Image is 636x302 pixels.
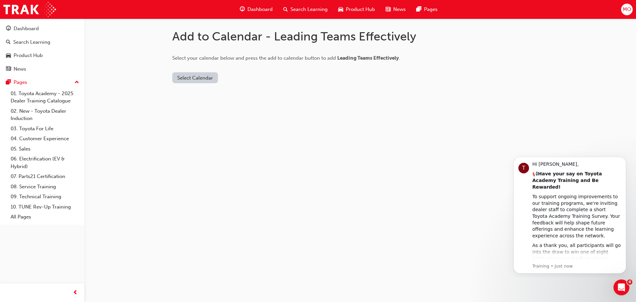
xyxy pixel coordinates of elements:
[73,289,78,297] span: prev-icon
[14,25,39,32] div: Dashboard
[8,106,82,124] a: 02. New - Toyota Dealer Induction
[247,6,273,13] span: Dashboard
[172,55,400,61] span: Select your calendar below and press the add to calendar button to add .
[3,49,82,62] a: Product Hub
[8,134,82,144] a: 04. Customer Experience
[386,5,391,14] span: news-icon
[14,52,43,59] div: Product Hub
[291,6,328,13] span: Search Learning
[411,3,443,16] a: pages-iconPages
[338,5,343,14] span: car-icon
[8,192,82,202] a: 09. Technical Training
[393,6,406,13] span: News
[6,66,11,72] span: news-icon
[333,3,380,16] a: car-iconProduct Hub
[424,6,438,13] span: Pages
[621,4,633,15] button: MO
[240,5,245,14] span: guage-icon
[8,202,82,212] a: 10. TUNE Rev-Up Training
[416,5,421,14] span: pages-icon
[235,3,278,16] a: guage-iconDashboard
[6,39,11,45] span: search-icon
[627,279,632,285] span: 4
[8,144,82,154] a: 05. Sales
[8,124,82,134] a: 03. Toyota For Life
[8,212,82,222] a: All Pages
[75,78,79,87] span: up-icon
[3,21,82,76] button: DashboardSearch LearningProduct HubNews
[3,2,56,17] img: Trak
[172,72,218,83] button: Select Calendar
[8,154,82,171] a: 06. Electrification (EV & Hybrid)
[3,76,82,89] button: Pages
[14,65,26,73] div: News
[503,151,636,277] iframe: Intercom notifications message
[14,79,27,86] div: Pages
[172,29,437,44] h1: Add to Calendar - Leading Teams Effectively
[3,23,82,35] a: Dashboard
[3,36,82,48] a: Search Learning
[6,53,11,59] span: car-icon
[6,26,11,32] span: guage-icon
[380,3,411,16] a: news-iconNews
[613,279,629,295] iframe: Intercom live chat
[8,171,82,182] a: 07. Parts21 Certification
[8,182,82,192] a: 08. Service Training
[283,5,288,14] span: search-icon
[13,38,50,46] div: Search Learning
[8,89,82,106] a: 01. Toyota Academy - 2025 Dealer Training Catalogue
[623,6,631,13] span: MO
[278,3,333,16] a: search-iconSearch Learning
[346,6,375,13] span: Product Hub
[6,80,11,86] span: pages-icon
[3,63,82,75] a: News
[337,55,399,61] span: Leading Teams Effectively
